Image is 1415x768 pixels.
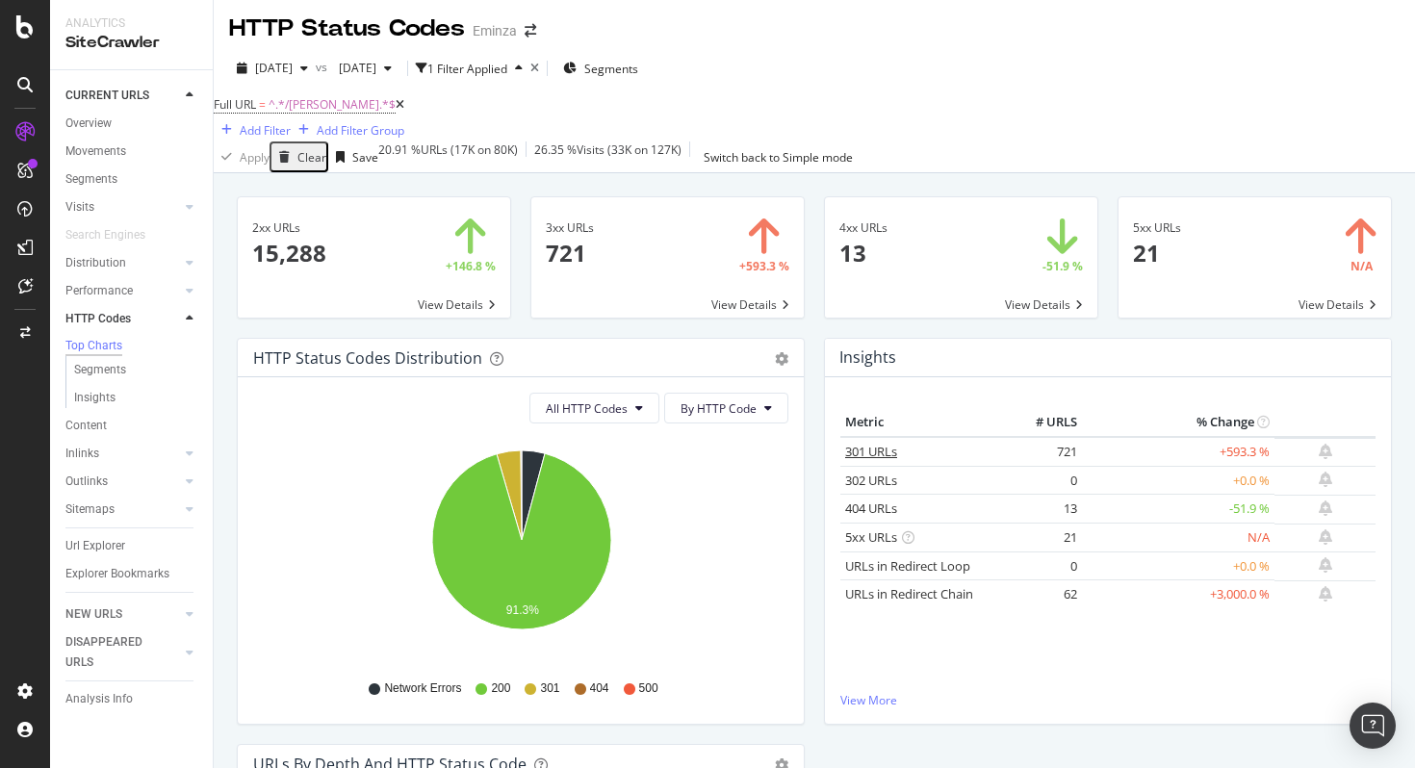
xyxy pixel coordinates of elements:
div: Switch back to Simple mode [704,149,853,166]
button: Apply [214,141,270,172]
div: CURRENT URLS [65,86,149,106]
a: 404 URLs [845,499,897,517]
button: [DATE] [331,53,399,84]
div: Add Filter Group [317,122,404,139]
text: 91.3% [506,604,539,618]
div: bell-plus [1319,472,1332,487]
div: Url Explorer [65,536,125,556]
span: All HTTP Codes [546,400,628,417]
div: HTTP Codes [65,309,131,329]
a: View More [840,692,1376,708]
div: Overview [65,114,112,134]
button: Add Filter Group [291,118,404,141]
td: N/A [1082,524,1274,552]
button: All HTTP Codes [529,393,659,423]
a: Inlinks [65,444,180,464]
span: 301 [540,680,559,697]
a: HTTP Codes [65,309,180,329]
div: Search Engines [65,225,145,245]
span: Network Errors [384,680,461,697]
button: Clear [270,141,328,172]
button: Segments [555,53,646,84]
div: Segments [65,169,117,190]
span: vs [316,59,331,75]
div: gear [775,352,788,366]
a: Content [65,416,199,436]
span: 2025 Oct. 7th [255,60,293,76]
a: CURRENT URLS [65,86,180,106]
div: Analysis Info [65,689,133,709]
div: 1 Filter Applied [427,61,507,77]
a: Overview [65,114,199,134]
td: 0 [1005,551,1082,580]
div: arrow-right-arrow-left [525,24,536,38]
a: Search Engines [65,225,165,245]
div: bell-plus [1319,500,1332,516]
a: Segments [74,360,199,380]
div: Top Charts [65,338,122,354]
a: URLs in Redirect Loop [845,557,970,575]
div: Content [65,416,107,436]
div: Explorer Bookmarks [65,564,169,584]
button: Save [328,141,378,172]
a: Url Explorer [65,536,199,556]
div: HTTP Status Codes [229,13,465,45]
div: DISAPPEARED URLS [65,632,163,673]
div: 20.91 % URLs ( 17K on 80K ) [378,141,518,172]
button: By HTTP Code [664,393,788,423]
a: Outlinks [65,472,180,492]
th: % Change [1082,408,1274,437]
a: Segments [65,169,199,190]
th: # URLS [1005,408,1082,437]
button: Switch back to Simple mode [698,141,859,172]
button: Add Filter [214,118,291,141]
td: 0 [1005,466,1082,495]
div: times [530,63,539,74]
a: 302 URLs [845,472,897,489]
div: Outlinks [65,472,108,492]
a: Analysis Info [65,689,199,709]
button: [DATE] [229,53,316,84]
span: Full URL [214,96,256,113]
span: 404 [590,680,609,697]
a: URLs in Redirect Chain [845,585,973,602]
div: bell-plus [1319,529,1332,545]
td: 721 [1005,437,1082,467]
td: +593.3 % [1082,437,1274,467]
span: 500 [639,680,658,697]
div: Segments [74,360,126,380]
td: 13 [1005,495,1082,524]
div: Performance [65,281,133,301]
div: bell-plus [1319,557,1332,573]
span: By HTTP Code [681,400,757,417]
div: HTTP Status Codes Distribution [253,348,482,368]
div: Inlinks [65,444,99,464]
div: bell-plus [1319,586,1332,602]
a: Explorer Bookmarks [65,564,199,584]
a: Insights [74,388,199,408]
a: DISAPPEARED URLS [65,632,180,673]
td: 62 [1005,580,1082,609]
a: 5xx URLs [845,528,897,546]
div: NEW URLS [65,604,122,625]
td: +0.0 % [1082,466,1274,495]
h4: Insights [839,345,896,371]
span: 200 [491,680,510,697]
td: +3,000.0 % [1082,580,1274,609]
div: 26.35 % Visits ( 33K on 127K ) [534,141,682,172]
div: bell-plus [1319,444,1332,459]
a: 301 URLs [845,443,897,460]
div: Save [352,149,378,166]
div: Open Intercom Messenger [1350,703,1396,749]
svg: A chart. [253,439,788,662]
a: Movements [65,141,199,162]
div: Analytics [65,15,197,32]
th: Metric [840,408,1005,437]
span: = [259,96,266,113]
a: Distribution [65,253,180,273]
div: Add Filter [240,122,291,139]
td: 21 [1005,524,1082,552]
td: +0.0 % [1082,551,1274,580]
div: Movements [65,141,126,162]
